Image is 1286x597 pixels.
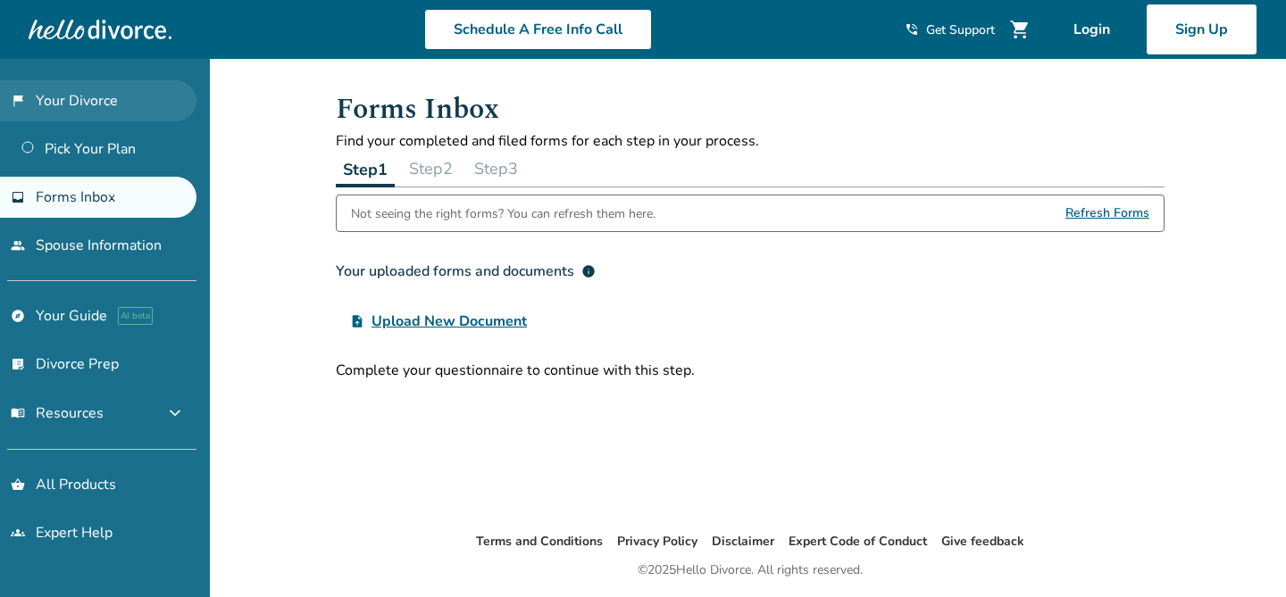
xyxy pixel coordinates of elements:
[1065,195,1149,231] span: Refresh Forms
[467,151,525,187] button: Step3
[11,477,25,492] span: shopping_basket
[789,533,927,550] a: Expert Code of Conduct
[11,403,104,423] span: Resources
[905,22,919,37] span: phone_in_talk
[926,21,995,38] span: Get Support
[476,533,603,550] a: Terms and Conditions
[1146,4,1257,55] a: Sign Up
[11,309,25,323] span: explore
[402,151,460,187] button: Step2
[11,94,25,108] span: flag_2
[11,357,25,371] span: list_alt_check
[1197,511,1286,597] iframe: Chat Widget
[712,531,774,552] li: Disclaimer
[11,526,25,540] span: groups
[11,238,25,253] span: people
[336,261,596,282] div: Your uploaded forms and documents
[11,190,25,204] span: inbox
[617,533,697,550] a: Privacy Policy
[350,314,364,328] span: upload_file
[581,264,596,278] span: info
[905,21,995,38] a: phone_in_talkGet Support
[164,402,186,424] span: expand_more
[351,195,656,231] div: Not seeing the right forms? You can refresh them here.
[336,151,395,187] button: Step1
[638,560,863,581] div: © 2025 Hello Divorce. All rights reserved.
[336,131,1165,151] p: Find your completed and filed forms for each step in your process.
[336,87,1165,131] h1: Forms Inbox
[1045,4,1139,55] a: Login
[36,187,115,207] span: Forms Inbox
[1009,19,1031,40] span: shopping_cart
[11,406,25,420] span: menu_book
[424,9,652,50] a: Schedule A Free Info Call
[941,531,1024,552] li: Give feedback
[336,361,1165,380] div: Complete your questionnaire to continue with this step.
[372,311,527,332] span: Upload New Document
[118,307,153,325] span: AI beta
